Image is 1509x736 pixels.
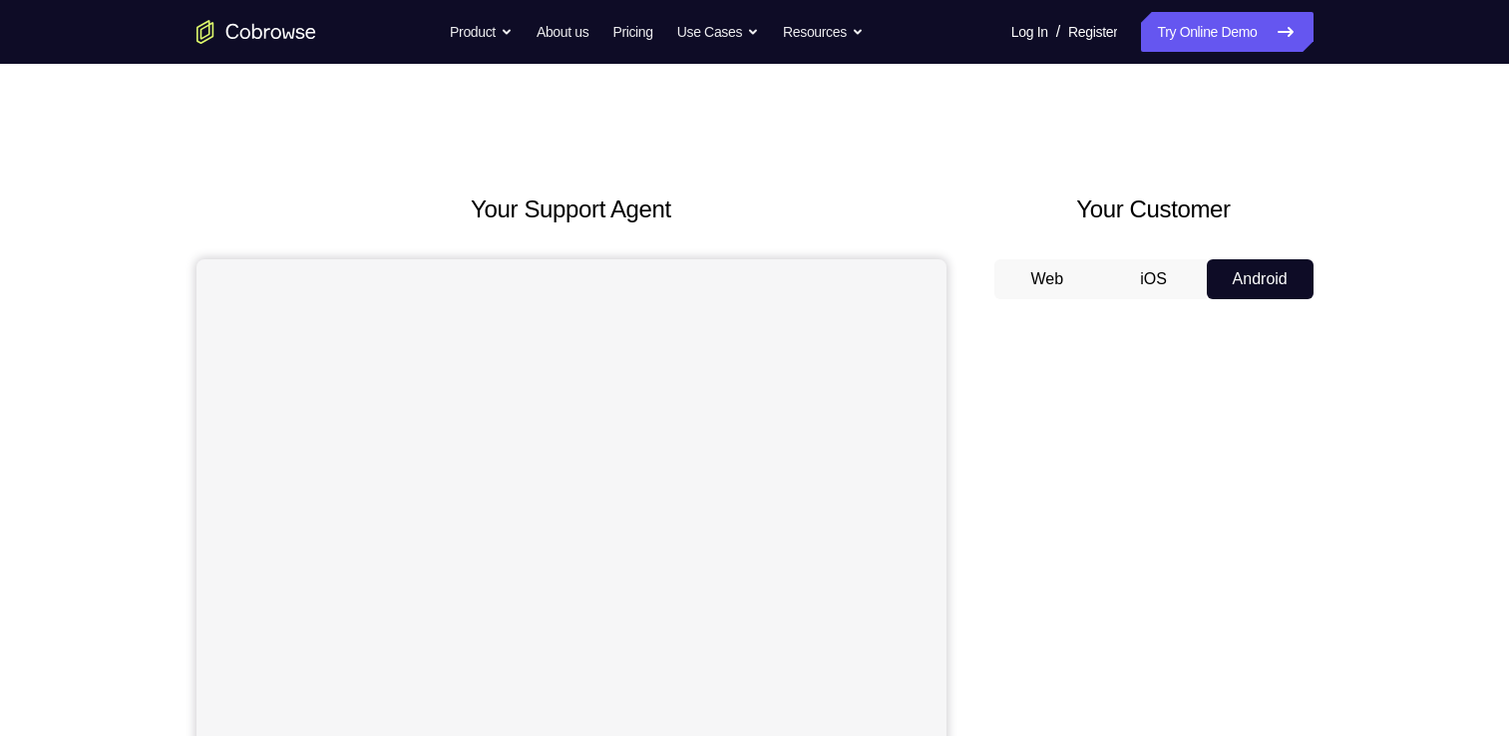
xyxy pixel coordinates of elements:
[1141,12,1313,52] a: Try Online Demo
[1207,259,1314,299] button: Android
[1056,20,1060,44] span: /
[994,191,1314,227] h2: Your Customer
[196,20,316,44] a: Go to the home page
[783,12,864,52] button: Resources
[612,12,652,52] a: Pricing
[537,12,588,52] a: About us
[450,12,513,52] button: Product
[677,12,759,52] button: Use Cases
[1011,12,1048,52] a: Log In
[994,259,1101,299] button: Web
[196,191,946,227] h2: Your Support Agent
[1100,259,1207,299] button: iOS
[1068,12,1117,52] a: Register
